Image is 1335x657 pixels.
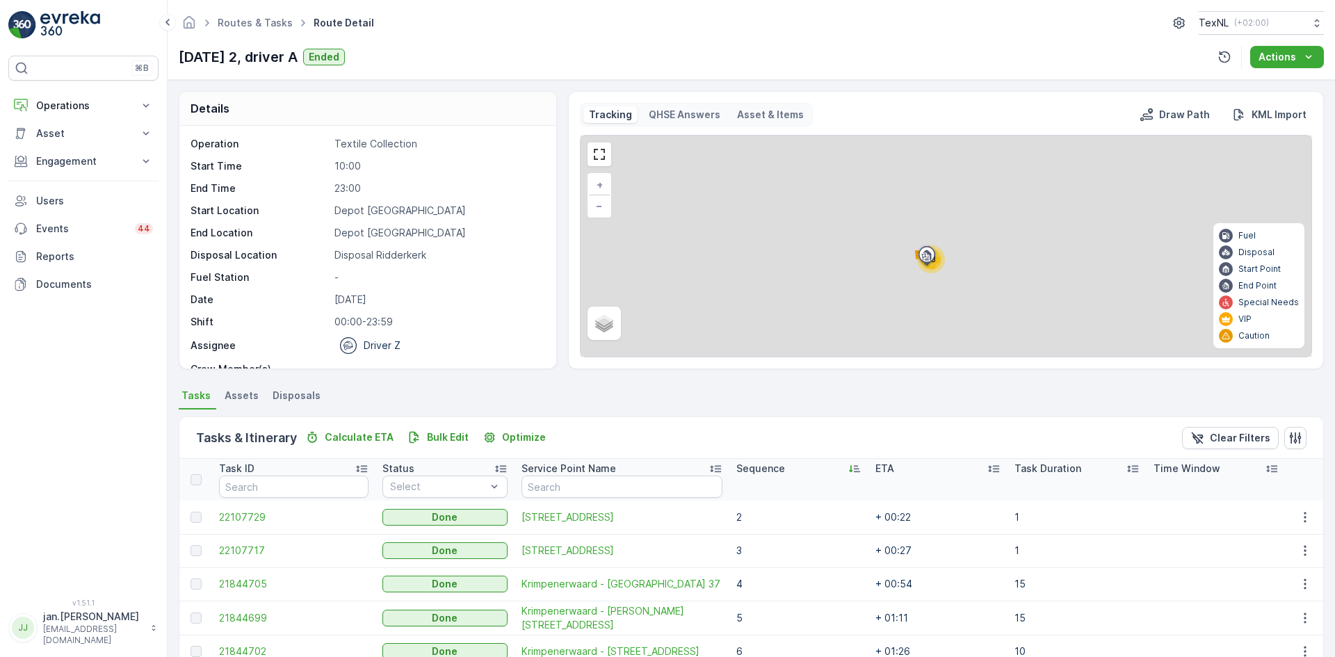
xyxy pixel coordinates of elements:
a: Routes & Tasks [218,17,293,29]
p: 10:00 [334,159,542,173]
p: Depot [GEOGRAPHIC_DATA] [334,204,542,218]
button: Done [382,542,508,559]
span: Disposals [273,389,321,403]
div: Toggle Row Selected [191,545,202,556]
p: Caution [1238,330,1270,341]
p: Asset [36,127,131,140]
button: Bulk Edit [402,429,474,446]
a: Homepage [181,20,197,32]
p: KML Import [1252,108,1306,122]
p: [DATE] [334,293,542,307]
p: Operations [36,99,131,113]
button: Done [382,509,508,526]
button: Asset [8,120,159,147]
p: Tasks & Itinerary [196,428,297,448]
img: logo [8,11,36,39]
p: 15 [1014,577,1140,591]
p: 3 [736,544,861,558]
p: Ended [309,50,339,64]
p: Calculate ETA [325,430,394,444]
a: 21844699 [219,611,369,625]
button: Draw Path [1134,106,1215,123]
span: Krimpenerwaard - [PERSON_NAME][STREET_ADDRESS] [521,604,722,632]
p: [DATE] 2, driver A [179,47,298,67]
p: Disposal Ridderkerk [334,248,542,262]
p: Actions [1259,50,1296,64]
p: Disposal [1238,247,1275,258]
div: Toggle Row Selected [191,578,202,590]
button: TexNL(+02:00) [1199,11,1324,35]
a: 22107717 [219,544,369,558]
a: Events44 [8,215,159,243]
p: Special Needs [1238,297,1299,308]
button: Optimize [477,429,551,446]
p: 4 [736,577,861,591]
p: VIP [1238,314,1252,325]
img: logo_light-DOdMpM7g.png [40,11,100,39]
p: Reports [36,250,153,263]
input: Search [219,476,369,498]
p: Time Window [1154,462,1220,476]
p: Start Location [191,204,329,218]
p: ⌘B [135,63,149,74]
p: Service Point Name [521,462,616,476]
div: Toggle Row Selected [191,646,202,657]
p: Shift [191,315,329,329]
span: v 1.51.1 [8,599,159,607]
p: Done [432,577,458,591]
p: Crew Member(s) [191,362,329,376]
a: Oostmeerlaan 144, 2652AE te Berkel en Rodenrijs [521,544,722,558]
td: + 00:54 [868,567,1008,601]
p: Details [191,100,229,117]
button: Operations [8,92,159,120]
p: Select [390,480,486,494]
p: Fuel [1238,230,1256,241]
a: Reports [8,243,159,270]
p: Draw Path [1159,108,1210,122]
td: + 01:11 [868,601,1008,635]
p: TexNL [1199,16,1229,30]
button: Actions [1250,46,1324,68]
p: Asset & Items [737,108,804,122]
a: Layers [589,308,620,339]
p: Driver Z [364,339,400,352]
p: 1 [1014,544,1140,558]
p: Optimize [502,430,546,444]
p: Fuel Station [191,270,329,284]
p: - [334,270,542,284]
p: Depot [GEOGRAPHIC_DATA] [334,226,542,240]
p: [EMAIL_ADDRESS][DOMAIN_NAME] [43,624,143,646]
td: + 00:27 [868,534,1008,567]
a: Zoom Out [589,195,610,216]
p: Status [382,462,414,476]
p: Sequence [736,462,785,476]
p: Users [36,194,153,208]
p: Events [36,222,127,236]
p: Task Duration [1014,462,1081,476]
a: Users [8,187,159,215]
p: Start Point [1238,263,1281,275]
input: Search [521,476,722,498]
p: Operation [191,137,329,151]
p: End Time [191,181,329,195]
button: Calculate ETA [300,429,399,446]
div: Toggle Row Selected [191,613,202,624]
p: 23:00 [334,181,542,195]
p: Done [432,510,458,524]
div: Toggle Row Selected [191,512,202,523]
p: 1 [1014,510,1140,524]
p: 2 [736,510,861,524]
span: Assets [225,389,259,403]
span: 21844705 [219,577,369,591]
p: Done [432,611,458,625]
p: QHSE Answers [649,108,720,122]
span: [STREET_ADDRESS] [521,510,722,524]
a: Zoom In [589,175,610,195]
p: 00:00-23:59 [334,315,542,329]
a: Pijlkruidstraat 28, 2651MR te Berkel en Rodenrijs [521,510,722,524]
p: Date [191,293,329,307]
button: JJjan.[PERSON_NAME][EMAIL_ADDRESS][DOMAIN_NAME] [8,610,159,646]
td: + 00:22 [868,501,1008,534]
